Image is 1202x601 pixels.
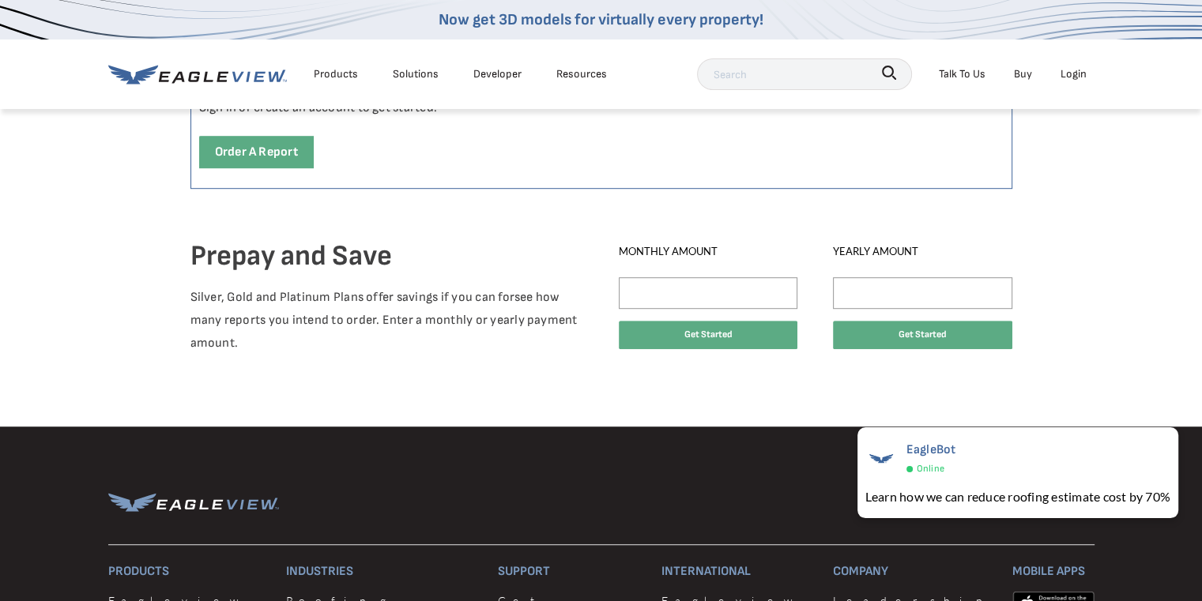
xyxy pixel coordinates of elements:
[697,58,912,90] input: Search
[286,564,479,579] h3: Industries
[865,487,1170,506] div: Learn how we can reduce roofing estimate cost by 70%
[439,10,763,29] a: Now get 3D models for virtually every property!
[556,64,607,84] div: Resources
[917,460,944,478] span: Online
[190,287,584,355] p: Silver, Gold and Platinum Plans offer savings if you can forsee how many reports you intend to or...
[1061,64,1087,84] div: Login
[314,64,358,84] div: Products
[833,321,1012,349] button: Get Started
[619,244,797,258] label: Monthly Amount
[190,239,584,276] h4: Prepay and Save
[1014,64,1032,84] a: Buy
[833,564,993,579] h3: Company
[906,442,956,457] span: EagleBot
[498,564,642,579] h3: Support
[939,64,985,84] div: Talk To Us
[661,564,814,579] h3: International
[393,64,439,84] div: Solutions
[865,442,897,474] img: EagleBot
[473,64,522,84] a: Developer
[108,564,268,579] h3: Products
[833,244,1012,258] label: Yearly Amount
[619,321,797,349] button: Get Started
[1012,564,1095,579] h3: Mobile Apps
[199,136,314,168] a: Order a report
